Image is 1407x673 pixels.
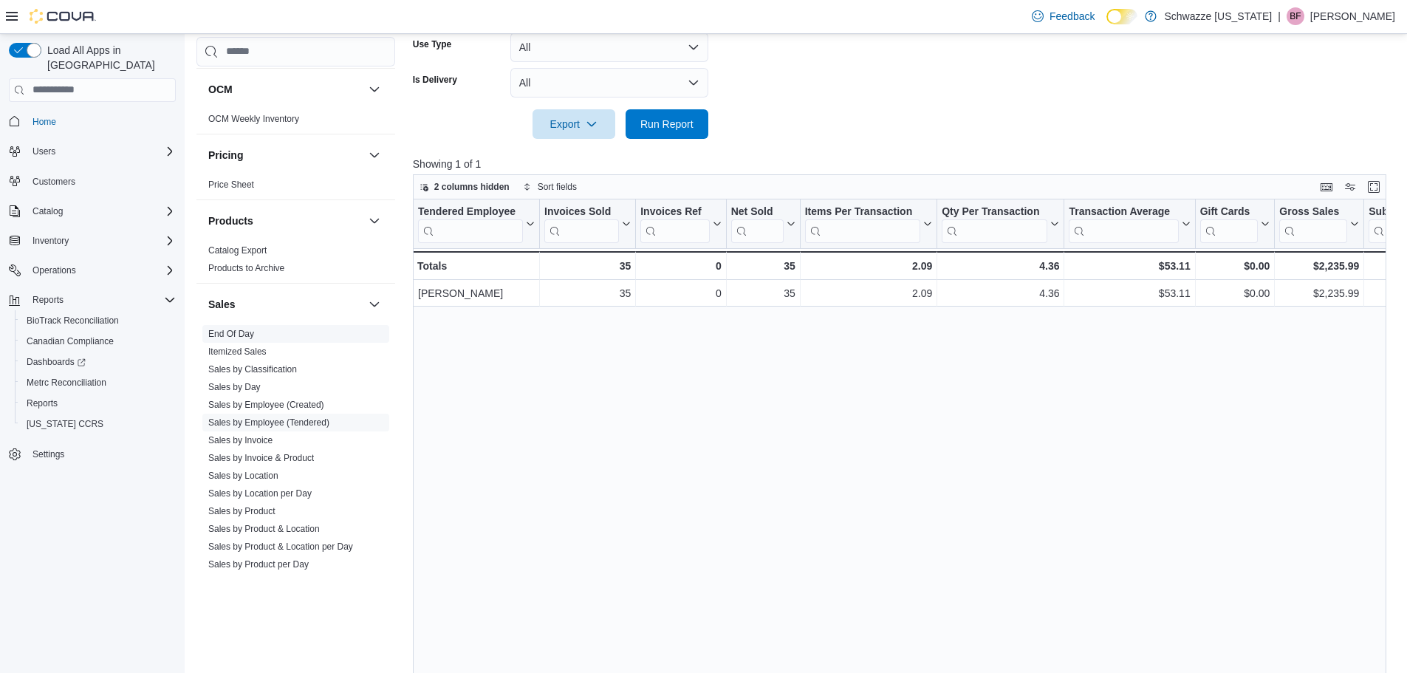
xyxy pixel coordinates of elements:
[32,116,56,128] span: Home
[208,297,363,312] button: Sales
[418,205,523,242] div: Tendered Employee
[27,315,119,327] span: BioTrack Reconciliation
[208,245,267,256] a: Catalog Export
[9,105,176,504] nav: Complex example
[3,443,182,465] button: Settings
[1199,284,1270,302] div: $0.00
[208,180,254,190] a: Price Sheet
[538,181,577,193] span: Sort fields
[15,331,182,352] button: Canadian Compliance
[942,205,1047,242] div: Qty Per Transaction
[196,242,395,283] div: Products
[41,43,176,72] span: Load All Apps in [GEOGRAPHIC_DATA]
[208,328,254,340] span: End Of Day
[30,9,96,24] img: Cova
[3,201,182,222] button: Catalog
[418,284,535,302] div: [PERSON_NAME]
[196,176,395,199] div: Pricing
[1069,205,1190,242] button: Transaction Average
[27,202,176,220] span: Catalog
[1069,205,1178,242] div: Transaction Average
[942,284,1059,302] div: 4.36
[544,205,619,242] div: Invoices Sold
[208,453,314,463] a: Sales by Invoice & Product
[1199,205,1270,242] button: Gift Cards
[1199,205,1258,242] div: Gift Card Sales
[3,111,182,132] button: Home
[640,284,721,302] div: 0
[208,505,275,517] span: Sales by Product
[21,332,120,350] a: Canadian Compliance
[208,213,253,228] h3: Products
[804,205,920,242] div: Items Per Transaction
[208,245,267,256] span: Catalog Export
[208,329,254,339] a: End Of Day
[804,205,932,242] button: Items Per Transaction
[208,524,320,534] a: Sales by Product & Location
[417,257,535,275] div: Totals
[1026,1,1100,31] a: Feedback
[208,364,297,375] a: Sales by Classification
[418,205,523,219] div: Tendered Employee
[27,445,70,463] a: Settings
[1164,7,1272,25] p: Schwazze [US_STATE]
[32,264,76,276] span: Operations
[208,542,353,552] a: Sales by Product & Location per Day
[27,112,176,131] span: Home
[27,418,103,430] span: [US_STATE] CCRS
[3,230,182,251] button: Inventory
[21,374,112,392] a: Metrc Reconciliation
[640,117,694,131] span: Run Report
[27,113,62,131] a: Home
[1279,205,1359,242] button: Gross Sales
[27,262,176,279] span: Operations
[544,284,631,302] div: 35
[805,284,933,302] div: 2.09
[15,414,182,434] button: [US_STATE] CCRS
[942,205,1059,242] button: Qty Per Transaction
[32,294,64,306] span: Reports
[510,33,708,62] button: All
[208,417,329,428] span: Sales by Employee (Tendered)
[3,260,182,281] button: Operations
[1199,257,1270,275] div: $0.00
[1069,205,1178,219] div: Transaction Average
[1278,7,1281,25] p: |
[1279,284,1359,302] div: $2,235.99
[208,346,267,357] a: Itemized Sales
[15,372,182,393] button: Metrc Reconciliation
[533,109,615,139] button: Export
[366,212,383,230] button: Products
[27,335,114,347] span: Canadian Compliance
[366,81,383,98] button: OCM
[208,213,363,228] button: Products
[27,291,69,309] button: Reports
[15,352,182,372] a: Dashboards
[208,435,273,445] a: Sales by Invoice
[544,205,631,242] button: Invoices Sold
[544,205,619,219] div: Invoices Sold
[804,205,920,219] div: Items Per Transaction
[32,235,69,247] span: Inventory
[27,172,176,191] span: Customers
[27,173,81,191] a: Customers
[208,148,363,163] button: Pricing
[208,262,284,274] span: Products to Archive
[208,399,324,411] span: Sales by Employee (Created)
[366,295,383,313] button: Sales
[3,290,182,310] button: Reports
[21,332,176,350] span: Canadian Compliance
[208,470,278,482] span: Sales by Location
[208,417,329,428] a: Sales by Employee (Tendered)
[942,257,1059,275] div: 4.36
[1310,7,1395,25] p: [PERSON_NAME]
[1287,7,1304,25] div: Bryana Fitchie
[418,205,535,242] button: Tendered Employee
[640,205,709,219] div: Invoices Ref
[208,82,363,97] button: OCM
[640,205,709,242] div: Invoices Ref
[1290,7,1301,25] span: BF
[21,353,92,371] a: Dashboards
[208,297,236,312] h3: Sales
[413,74,457,86] label: Is Delivery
